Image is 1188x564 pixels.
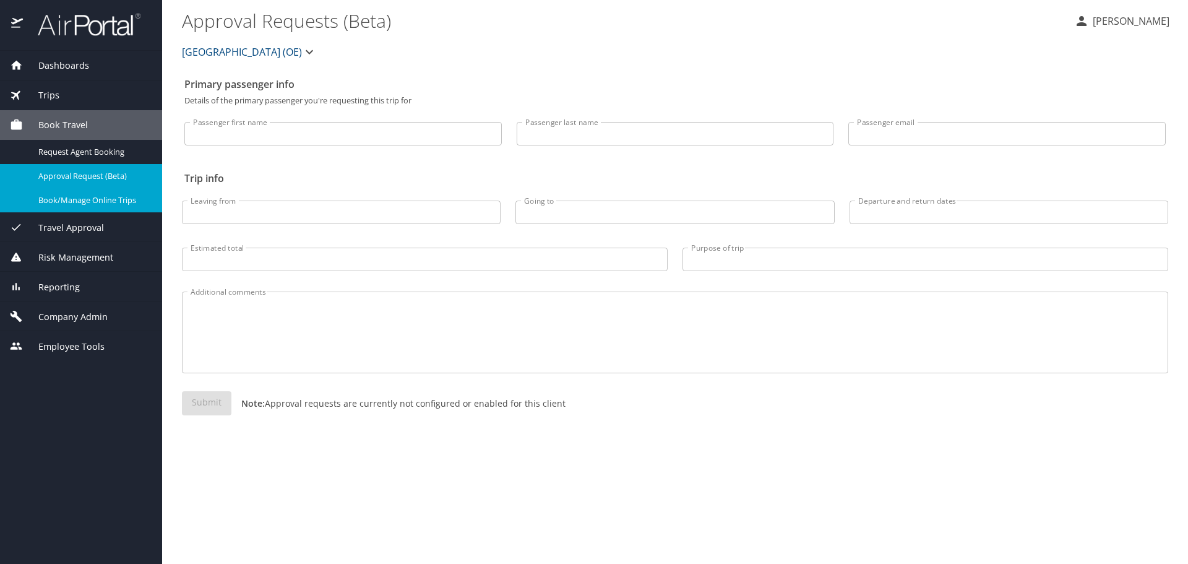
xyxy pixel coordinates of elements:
[38,194,147,206] span: Book/Manage Online Trips
[23,310,108,324] span: Company Admin
[23,221,104,235] span: Travel Approval
[1089,14,1169,28] p: [PERSON_NAME]
[182,43,302,61] span: [GEOGRAPHIC_DATA] (OE)
[38,146,147,158] span: Request Agent Booking
[23,89,59,102] span: Trips
[184,168,1166,188] h2: Trip info
[1069,10,1174,32] button: [PERSON_NAME]
[24,12,140,37] img: airportal-logo.png
[23,280,80,294] span: Reporting
[184,97,1166,105] p: Details of the primary passenger you're requesting this trip for
[23,59,89,72] span: Dashboards
[184,74,1166,94] h2: Primary passenger info
[38,170,147,182] span: Approval Request (Beta)
[241,397,265,409] strong: Note:
[231,397,566,410] p: Approval requests are currently not configured or enabled for this client
[11,12,24,37] img: icon-airportal.png
[23,118,88,132] span: Book Travel
[23,340,105,354] span: Employee Tools
[177,40,322,64] button: [GEOGRAPHIC_DATA] (OE)
[182,1,1064,40] h1: Approval Requests (Beta)
[23,251,113,264] span: Risk Management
